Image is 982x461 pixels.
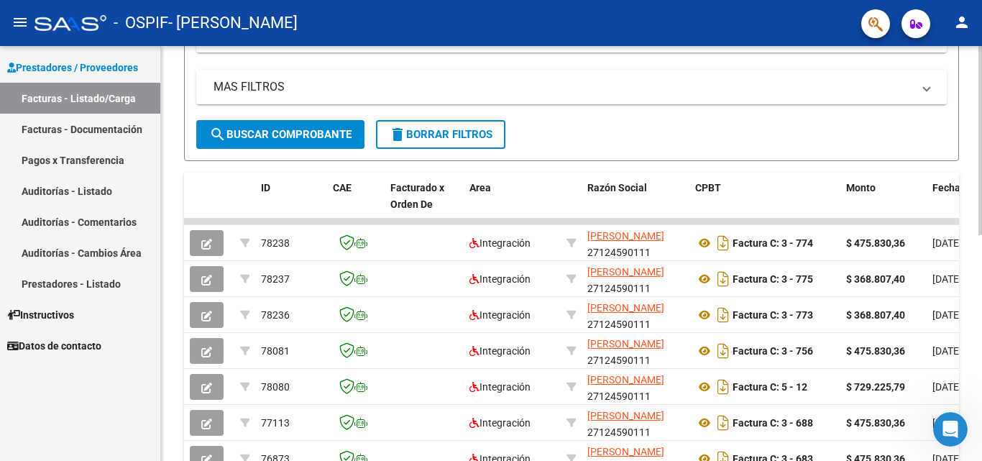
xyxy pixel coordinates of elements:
[469,273,531,285] span: Integración
[714,375,733,398] i: Descargar documento
[389,126,406,143] mat-icon: delete
[733,273,813,285] strong: Factura C: 3 - 775
[587,372,684,402] div: 27124590111
[840,173,927,236] datatable-header-cell: Monto
[389,128,492,141] span: Borrar Filtros
[733,345,813,357] strong: Factura C: 3 - 756
[933,412,968,447] iframe: Intercom live chat
[196,70,947,104] mat-expansion-panel-header: MAS FILTROS
[932,417,962,429] span: [DATE]
[846,345,905,357] strong: $ 475.830,36
[846,381,905,393] strong: $ 729.225,79
[587,230,664,242] span: [PERSON_NAME]
[733,381,807,393] strong: Factura C: 5 - 12
[932,237,962,249] span: [DATE]
[587,408,684,438] div: 27124590111
[587,302,664,314] span: [PERSON_NAME]
[587,182,647,193] span: Razón Social
[714,339,733,362] i: Descargar documento
[469,182,491,193] span: Area
[261,381,290,393] span: 78080
[689,173,840,236] datatable-header-cell: CPBT
[733,417,813,429] strong: Factura C: 3 - 688
[733,237,813,249] strong: Factura C: 3 - 774
[714,268,733,291] i: Descargar documento
[469,309,531,321] span: Integración
[582,173,689,236] datatable-header-cell: Razón Social
[12,14,29,31] mat-icon: menu
[469,381,531,393] span: Integración
[469,345,531,357] span: Integración
[587,374,664,385] span: [PERSON_NAME]
[846,182,876,193] span: Monto
[587,264,684,294] div: 27124590111
[385,173,464,236] datatable-header-cell: Facturado x Orden De
[587,300,684,330] div: 27124590111
[209,126,226,143] mat-icon: search
[390,182,444,210] span: Facturado x Orden De
[469,237,531,249] span: Integración
[587,228,684,258] div: 27124590111
[932,309,962,321] span: [DATE]
[714,232,733,255] i: Descargar documento
[333,182,352,193] span: CAE
[587,446,664,457] span: [PERSON_NAME]
[168,7,298,39] span: - [PERSON_NAME]
[261,345,290,357] span: 78081
[255,173,327,236] datatable-header-cell: ID
[587,338,664,350] span: [PERSON_NAME]
[261,309,290,321] span: 78236
[932,381,962,393] span: [DATE]
[714,411,733,434] i: Descargar documento
[932,273,962,285] span: [DATE]
[196,120,364,149] button: Buscar Comprobante
[7,60,138,76] span: Prestadores / Proveedores
[7,307,74,323] span: Instructivos
[846,273,905,285] strong: $ 368.807,40
[261,417,290,429] span: 77113
[846,309,905,321] strong: $ 368.807,40
[261,182,270,193] span: ID
[7,338,101,354] span: Datos de contacto
[327,173,385,236] datatable-header-cell: CAE
[953,14,970,31] mat-icon: person
[714,303,733,327] i: Descargar documento
[695,182,721,193] span: CPBT
[214,79,912,95] mat-panel-title: MAS FILTROS
[587,336,684,366] div: 27124590111
[209,128,352,141] span: Buscar Comprobante
[376,120,505,149] button: Borrar Filtros
[469,417,531,429] span: Integración
[846,417,905,429] strong: $ 475.830,36
[932,345,962,357] span: [DATE]
[587,266,664,278] span: [PERSON_NAME]
[114,7,168,39] span: - OSPIF
[261,237,290,249] span: 78238
[846,237,905,249] strong: $ 475.830,36
[587,410,664,421] span: [PERSON_NAME]
[733,309,813,321] strong: Factura C: 3 - 773
[261,273,290,285] span: 78237
[464,173,561,236] datatable-header-cell: Area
